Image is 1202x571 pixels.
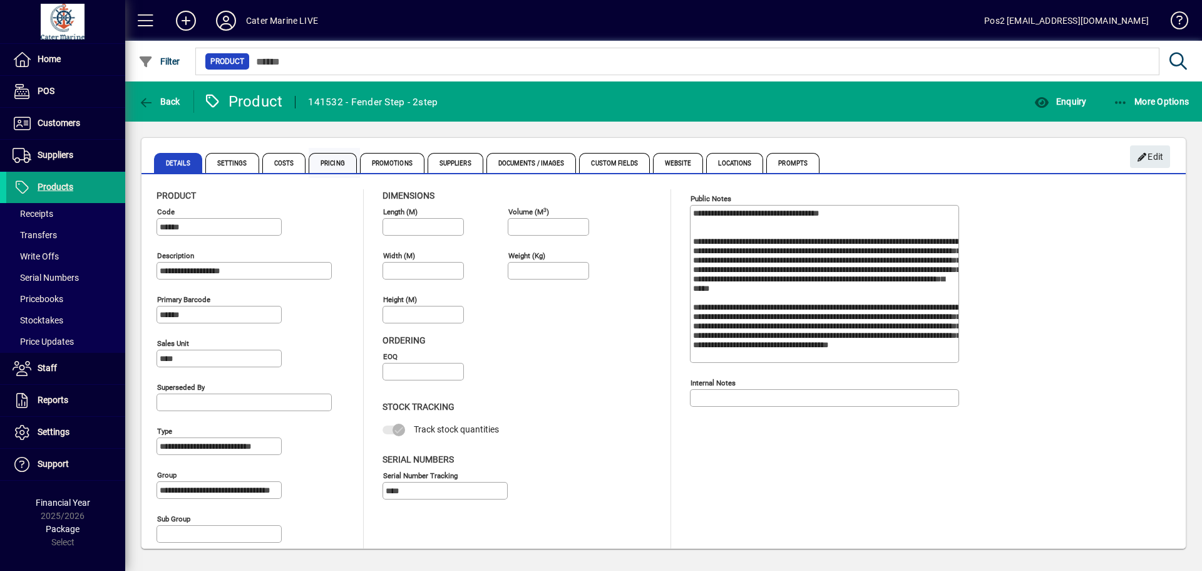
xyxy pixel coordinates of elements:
[1161,3,1186,43] a: Knowledge Base
[6,267,125,288] a: Serial Numbers
[6,108,125,139] a: Customers
[46,524,80,534] span: Package
[157,515,190,523] mat-label: Sub group
[1110,90,1193,113] button: More Options
[383,191,434,201] span: Dimensions
[6,449,125,480] a: Support
[6,44,125,75] a: Home
[383,471,458,479] mat-label: Serial Number tracking
[508,251,545,260] mat-label: Weight (Kg)
[6,246,125,267] a: Write Offs
[1031,90,1089,113] button: Enquiry
[6,203,125,224] a: Receipts
[383,251,415,260] mat-label: Width (m)
[13,337,74,347] span: Price Updates
[6,353,125,384] a: Staff
[138,97,180,107] span: Back
[691,194,731,203] mat-label: Public Notes
[1113,97,1189,107] span: More Options
[383,352,398,361] mat-label: EOQ
[38,150,73,160] span: Suppliers
[157,191,196,201] span: Product
[543,206,547,212] sup: 3
[38,363,57,373] span: Staff
[157,383,205,392] mat-label: Superseded by
[38,459,69,469] span: Support
[206,9,246,32] button: Profile
[157,471,177,479] mat-label: Group
[383,454,454,464] span: Serial Numbers
[766,153,819,173] span: Prompts
[205,153,259,173] span: Settings
[135,50,183,73] button: Filter
[1137,147,1164,167] span: Edit
[486,153,577,173] span: Documents / Images
[1130,145,1170,168] button: Edit
[6,417,125,448] a: Settings
[579,153,649,173] span: Custom Fields
[38,86,54,96] span: POS
[13,294,63,304] span: Pricebooks
[13,315,63,325] span: Stocktakes
[1034,97,1086,107] span: Enquiry
[360,153,424,173] span: Promotions
[157,295,210,304] mat-label: Primary barcode
[428,153,483,173] span: Suppliers
[203,92,283,112] div: Product
[309,153,357,173] span: Pricing
[308,92,438,112] div: 141532 - Fender Step - 2step
[154,153,202,173] span: Details
[157,207,175,216] mat-label: Code
[383,295,417,304] mat-label: Height (m)
[36,498,90,508] span: Financial Year
[13,273,79,283] span: Serial Numbers
[246,11,318,31] div: Cater Marine LIVE
[157,251,194,260] mat-label: Description
[6,224,125,246] a: Transfers
[706,153,763,173] span: Locations
[6,140,125,171] a: Suppliers
[157,427,172,436] mat-label: Type
[6,385,125,416] a: Reports
[210,55,244,68] span: Product
[138,56,180,66] span: Filter
[6,288,125,310] a: Pricebooks
[414,424,499,434] span: Track stock quantities
[38,54,61,64] span: Home
[262,153,306,173] span: Costs
[6,331,125,352] a: Price Updates
[6,310,125,331] a: Stocktakes
[38,182,73,192] span: Products
[135,90,183,113] button: Back
[383,402,455,412] span: Stock Tracking
[691,379,736,387] mat-label: Internal Notes
[38,118,80,128] span: Customers
[984,11,1149,31] div: Pos2 [EMAIL_ADDRESS][DOMAIN_NAME]
[13,209,53,219] span: Receipts
[6,76,125,107] a: POS
[157,339,189,348] mat-label: Sales unit
[38,427,69,437] span: Settings
[508,207,549,216] mat-label: Volume (m )
[383,207,418,216] mat-label: Length (m)
[166,9,206,32] button: Add
[383,335,426,345] span: Ordering
[38,395,68,405] span: Reports
[13,251,59,261] span: Write Offs
[13,230,57,240] span: Transfers
[125,90,194,113] app-page-header-button: Back
[653,153,704,173] span: Website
